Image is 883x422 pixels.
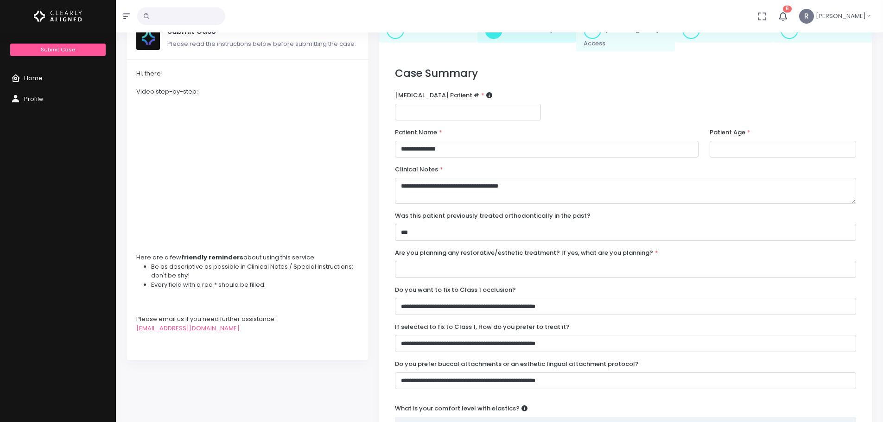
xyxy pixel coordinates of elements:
div: Please email us if you need further assistance: [136,315,359,324]
span: Please read the instructions below before submitting the case. [167,39,356,48]
span: [PERSON_NAME] [816,12,866,21]
div: Here are a few about using this service: [136,253,359,262]
label: If selected to fix to Class 1, How do you prefer to treat it? [395,322,570,332]
li: Be as descriptive as possible in Clinical Notes / Special Instructions: don't be shy! [151,262,359,280]
div: Video step-by-step: [136,87,359,96]
label: [MEDICAL_DATA] Patient # [395,91,492,100]
label: Do you want to fix to Class 1 occlusion? [395,285,516,295]
label: Patient Name [395,128,442,137]
label: What is your comfort level with elastics? [395,404,527,413]
label: Clinical Notes [395,165,443,174]
a: Submit Case [10,44,105,56]
span: Submit Case [41,46,75,53]
span: Home [24,74,43,82]
h5: Submit Case [167,27,359,36]
span: R [799,9,814,24]
label: Are you planning any restorative/esthetic treatment? If yes, what are you planning? [395,248,658,258]
div: Hi, there! [136,69,359,78]
a: [EMAIL_ADDRESS][DOMAIN_NAME] [136,324,240,333]
span: Profile [24,94,43,103]
label: Patient Age [710,128,750,137]
h3: Case Summary [395,67,856,80]
img: Logo Horizontal [34,6,82,26]
li: Every field with a red * should be filled. [151,280,359,290]
a: 3.[MEDICAL_DATA] Access [576,18,675,52]
strong: friendly reminders [181,253,243,262]
label: Do you prefer buccal attachments or an esthetic lingual attachment protocol? [395,359,639,369]
label: Was this patient previously treated orthodontically in the past? [395,211,591,220]
span: 8 [783,6,792,13]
